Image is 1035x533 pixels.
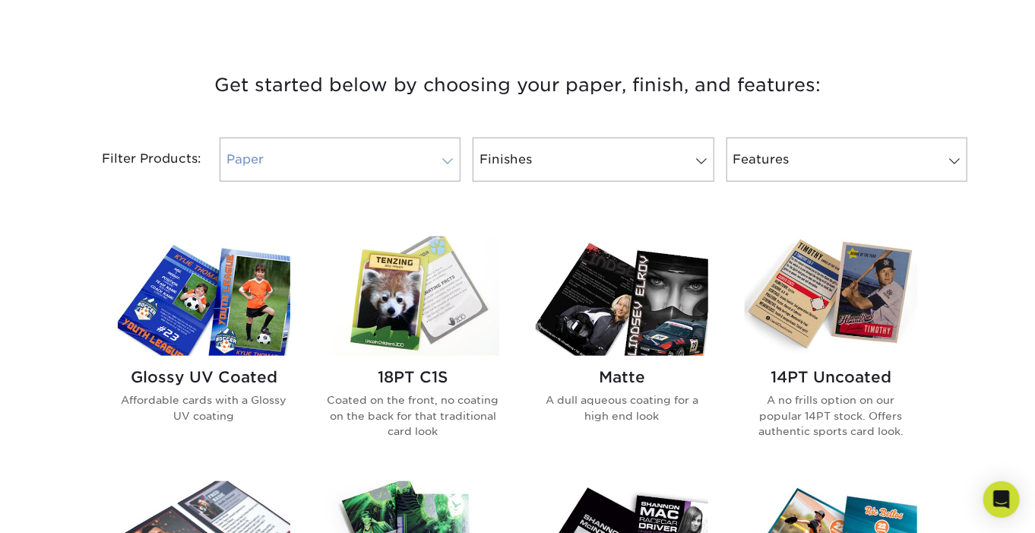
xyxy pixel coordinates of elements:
[73,51,962,119] h3: Get started below by choosing your paper, finish, and features:
[327,368,499,386] h2: 18PT C1S
[745,236,917,463] a: 14PT Uncoated Trading Cards 14PT Uncoated A no frills option on our popular 14PT stock. Offers au...
[4,487,129,528] iframe: Google Customer Reviews
[220,138,461,182] a: Paper
[983,481,1020,518] div: Open Intercom Messenger
[118,392,290,424] p: Affordable cards with a Glossy UV coating
[327,392,499,439] p: Coated on the front, no coating on the back for that traditional card look
[118,236,290,356] img: Glossy UV Coated Trading Cards
[327,236,499,356] img: 18PT C1S Trading Cards
[536,236,708,356] img: Matte Trading Cards
[745,236,917,356] img: 14PT Uncoated Trading Cards
[536,392,708,424] p: A dull aqueous coating for a high end look
[536,236,708,463] a: Matte Trading Cards Matte A dull aqueous coating for a high end look
[745,368,917,386] h2: 14PT Uncoated
[536,368,708,386] h2: Matte
[327,236,499,463] a: 18PT C1S Trading Cards 18PT C1S Coated on the front, no coating on the back for that traditional ...
[726,138,967,182] a: Features
[118,368,290,386] h2: Glossy UV Coated
[62,138,214,182] div: Filter Products:
[118,236,290,463] a: Glossy UV Coated Trading Cards Glossy UV Coated Affordable cards with a Glossy UV coating
[473,138,714,182] a: Finishes
[745,392,917,439] p: A no frills option on our popular 14PT stock. Offers authentic sports card look.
